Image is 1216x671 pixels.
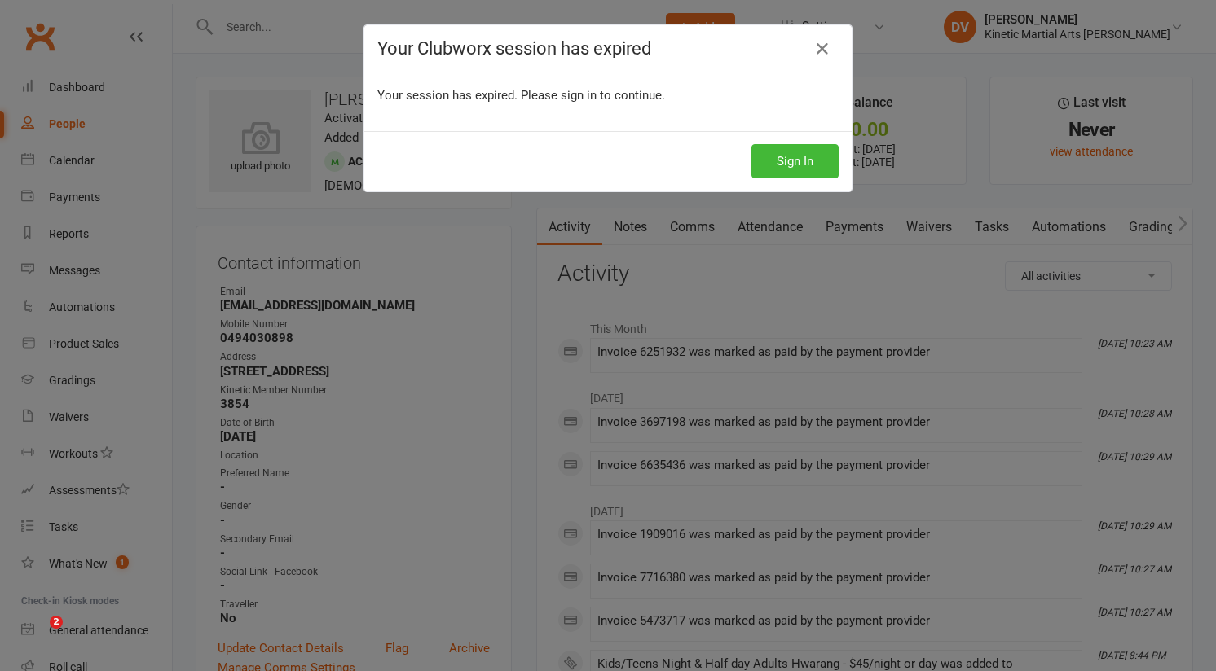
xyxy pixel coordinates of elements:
h4: Your Clubworx session has expired [377,38,839,59]
iframe: Intercom live chat [16,616,55,655]
button: Sign In [751,144,839,178]
span: 2 [50,616,63,629]
span: Your session has expired. Please sign in to continue. [377,88,665,103]
a: Close [809,36,835,62]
